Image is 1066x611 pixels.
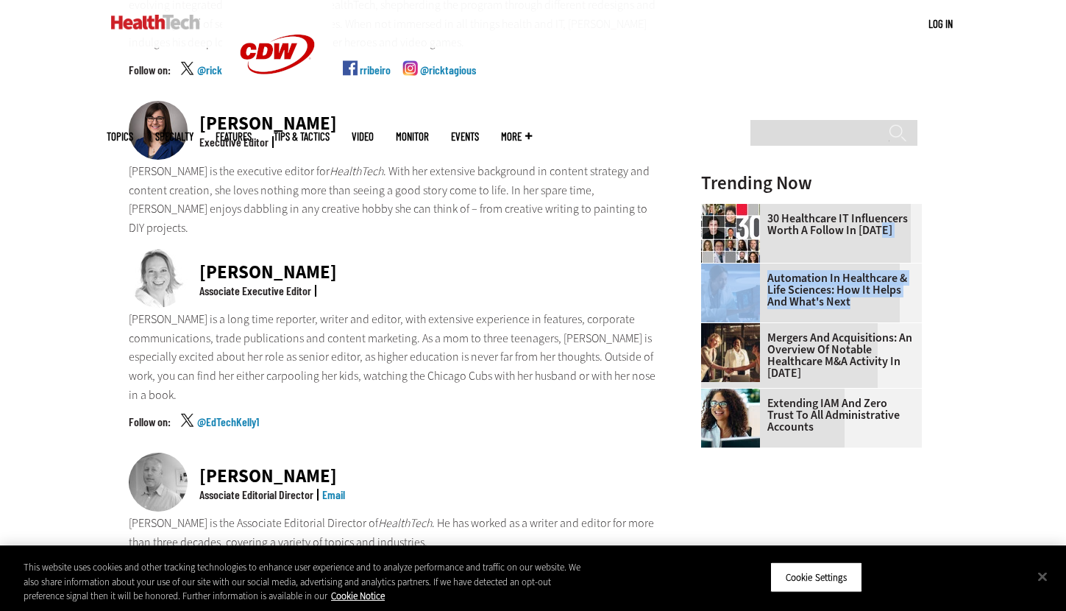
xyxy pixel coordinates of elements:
[24,560,586,604] div: This website uses cookies and other tracking technologies to enhance user experience and to analy...
[199,489,313,501] div: Associate Editorial Director
[701,272,913,308] a: Automation in Healthcare & Life Sciences: How It Helps and What's Next
[928,16,953,32] div: User menu
[1026,560,1059,593] button: Close
[216,131,252,142] a: Features
[770,562,862,593] button: Cookie Settings
[322,487,345,501] a: Email
[501,131,532,142] span: More
[701,264,760,322] img: medical researchers looks at images on a monitor in a lab
[451,131,479,142] a: Events
[129,249,188,308] img: Kelly Konrad
[129,162,663,237] p: [PERSON_NAME] is the executive editor for . With her extensive background in content strategy and...
[129,453,188,512] img: Matt McLaughlin
[199,285,311,297] div: Associate Executive Editor
[378,515,432,531] em: HealthTech
[197,416,259,453] a: @EdTechKelly1
[155,131,193,142] span: Specialty
[129,310,663,404] p: [PERSON_NAME] is a long time reporter, writer and editor, with extensive experience in features, ...
[701,204,767,216] a: collage of influencers
[274,131,330,142] a: Tips & Tactics
[701,332,913,379] a: Mergers and Acquisitions: An Overview of Notable Healthcare M&A Activity in [DATE]
[199,467,345,485] div: [PERSON_NAME]
[222,97,333,113] a: CDW
[199,263,337,281] div: [PERSON_NAME]
[701,204,760,263] img: collage of influencers
[701,398,913,433] a: Extending IAM and Zero Trust to All Administrative Accounts
[701,264,767,275] a: medical researchers looks at images on a monitor in a lab
[928,17,953,30] a: Log in
[396,131,429,142] a: MonITor
[330,163,383,179] em: HealthTech
[701,174,922,192] h3: Trending Now
[701,323,767,335] a: business leaders shake hands in conference room
[701,323,760,382] img: business leaders shake hands in conference room
[352,131,374,142] a: Video
[107,131,133,142] span: Topics
[701,213,913,236] a: 30 Healthcare IT Influencers Worth a Follow in [DATE]
[331,590,385,602] a: More information about your privacy
[701,389,760,448] img: Administrative assistant
[701,389,767,400] a: Administrative assistant
[129,514,663,551] p: [PERSON_NAME] is the Associate Editorial Director of . He has worked as a writer and editor for m...
[111,15,200,29] img: Home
